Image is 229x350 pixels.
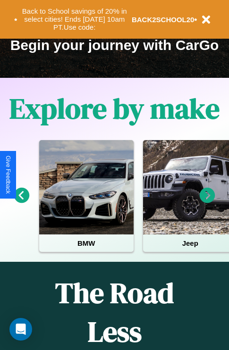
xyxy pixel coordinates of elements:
button: Back to School savings of 20% in select cities! Ends [DATE] 10am PT.Use code: [17,5,132,34]
div: Open Intercom Messenger [9,318,32,341]
h4: BMW [39,234,134,252]
div: Give Feedback [5,156,11,194]
h1: Explore by make [9,89,220,128]
b: BACK2SCHOOL20 [132,16,195,24]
